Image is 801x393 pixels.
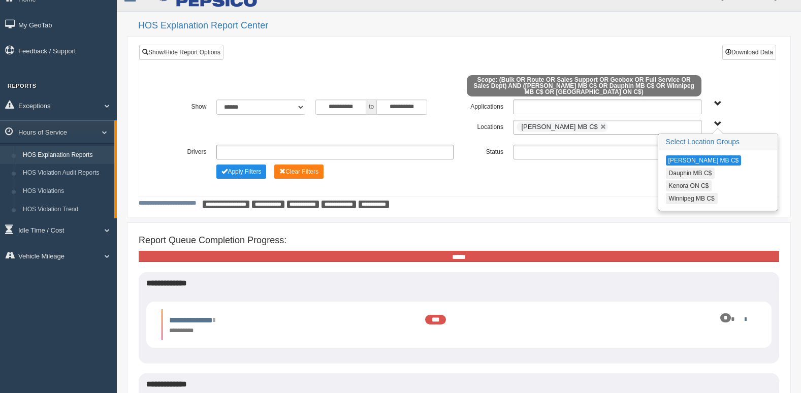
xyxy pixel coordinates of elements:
span: [PERSON_NAME] MB C$ [522,123,598,130]
button: Winnipeg MB C$ [666,193,718,204]
button: Change Filter Options [216,165,266,179]
label: Locations [459,120,508,132]
button: Kenora ON C$ [666,180,712,191]
button: Change Filter Options [274,165,324,179]
a: HOS Violation Trend [18,201,114,219]
h2: HOS Explanation Report Center [138,21,791,31]
button: [PERSON_NAME] MB C$ [666,155,742,166]
a: HOS Violations [18,182,114,201]
h3: Select Location Groups [659,134,777,150]
span: Scope: (Bulk OR Route OR Sales Support OR Geobox OR Full Service OR Sales Dept) AND ([PERSON_NAME... [467,75,701,96]
a: HOS Violation Audit Reports [18,164,114,182]
a: Show/Hide Report Options [139,45,223,60]
button: Download Data [722,45,776,60]
button: Dauphin MB C$ [666,168,715,179]
a: HOS Explanation Reports [18,146,114,165]
label: Status [459,145,508,157]
li: Expand [162,309,756,340]
h4: Report Queue Completion Progress: [139,236,779,246]
label: Show [162,100,211,112]
label: Drivers [162,145,211,157]
span: to [366,100,376,115]
label: Applications [459,100,508,112]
